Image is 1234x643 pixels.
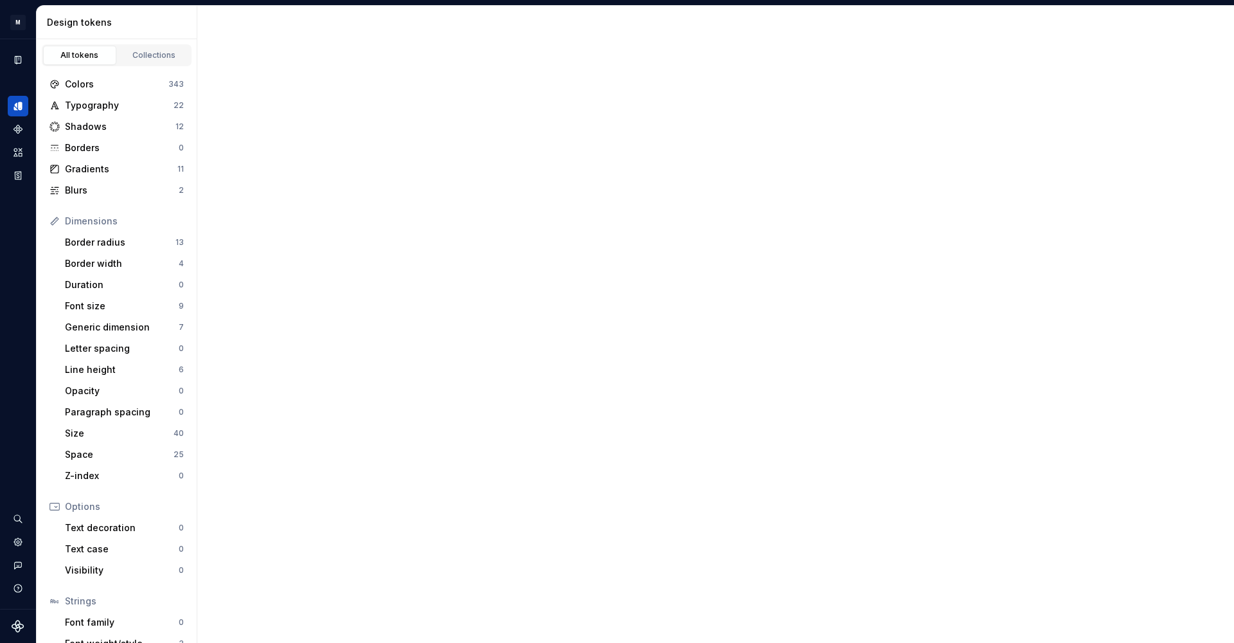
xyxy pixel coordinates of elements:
a: Space25 [60,444,189,465]
a: Typography22 [44,95,189,116]
div: 4 [179,258,184,269]
a: Letter spacing0 [60,338,189,359]
div: All tokens [48,50,112,60]
a: Visibility0 [60,560,189,581]
a: Duration0 [60,275,189,295]
div: 13 [175,237,184,248]
div: Strings [65,595,184,608]
div: Gradients [65,163,177,176]
div: M [10,15,26,30]
div: 0 [179,523,184,533]
a: Border width4 [60,253,189,274]
a: Colors343 [44,74,189,95]
div: Font family [65,616,179,629]
div: 0 [179,617,184,628]
div: 2 [179,185,184,195]
a: Z-index0 [60,466,189,486]
div: Dimensions [65,215,184,228]
div: Generic dimension [65,321,179,334]
div: Border width [65,257,179,270]
div: 343 [168,79,184,89]
div: Typography [65,99,174,112]
div: 22 [174,100,184,111]
a: Gradients11 [44,159,189,179]
a: Size40 [60,423,189,444]
button: Search ⌘K [8,509,28,529]
a: Opacity0 [60,381,189,401]
div: 0 [179,386,184,396]
button: Contact support [8,555,28,575]
a: Paragraph spacing0 [60,402,189,422]
a: Font size9 [60,296,189,316]
div: Text case [65,543,179,556]
div: 0 [179,407,184,417]
div: Design tokens [47,16,192,29]
a: Settings [8,532,28,552]
div: 7 [179,322,184,332]
div: Blurs [65,184,179,197]
div: 0 [179,280,184,290]
a: Storybook stories [8,165,28,186]
a: Font family0 [60,612,189,633]
div: Size [65,427,174,440]
div: Letter spacing [65,342,179,355]
div: Border radius [65,236,175,249]
div: Z-index [65,469,179,482]
a: Text case0 [60,539,189,559]
div: 40 [174,428,184,439]
a: Components [8,119,28,140]
a: Shadows12 [44,116,189,137]
a: Assets [8,142,28,163]
button: M [3,8,33,36]
div: 0 [179,343,184,354]
div: Borders [65,141,179,154]
div: 6 [179,365,184,375]
a: Text decoration0 [60,518,189,538]
div: 0 [179,544,184,554]
a: Blurs2 [44,180,189,201]
div: Options [65,500,184,513]
div: 9 [179,301,184,311]
div: 0 [179,565,184,575]
a: Border radius13 [60,232,189,253]
a: Design tokens [8,96,28,116]
div: 11 [177,164,184,174]
a: Borders0 [44,138,189,158]
div: 12 [175,122,184,132]
div: Font size [65,300,179,312]
div: Text decoration [65,521,179,534]
div: 25 [174,449,184,460]
div: Space [65,448,174,461]
div: Line height [65,363,179,376]
div: Colors [65,78,168,91]
div: Visibility [65,564,179,577]
div: Shadows [65,120,175,133]
svg: Supernova Logo [12,620,24,633]
div: Collections [122,50,186,60]
div: 0 [179,471,184,481]
div: Duration [65,278,179,291]
div: Opacity [65,385,179,397]
a: Documentation [8,50,28,70]
div: Paragraph spacing [65,406,179,419]
div: 0 [179,143,184,153]
a: Line height6 [60,359,189,380]
a: Generic dimension7 [60,317,189,338]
